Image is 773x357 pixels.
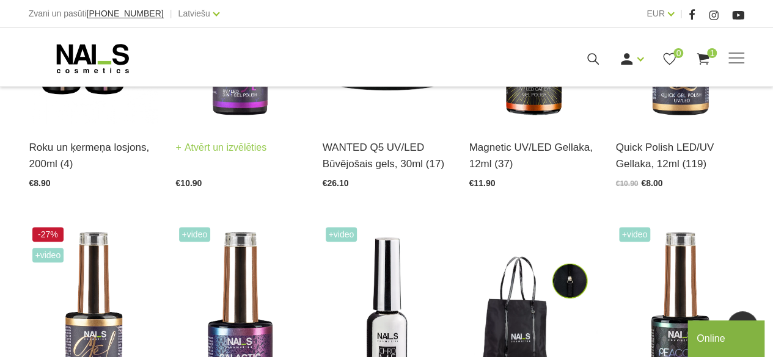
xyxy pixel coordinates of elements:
a: EUR [647,6,665,21]
span: +Video [179,227,211,242]
span: -27% [32,227,64,242]
a: Latviešu [178,6,210,21]
span: €26.10 [323,178,349,188]
a: 1 [695,51,711,67]
span: €8.00 [641,178,662,188]
iframe: chat widget [687,318,767,357]
span: +Video [619,227,651,242]
div: Zvani un pasūti [29,6,164,21]
a: Magnetic UV/LED Gellaka, 12ml (37) [469,139,598,172]
span: | [170,6,172,21]
a: WANTED Q5 UV/LED Būvējošais gels, 30ml (17) [323,139,451,172]
span: €11.90 [469,178,496,188]
span: | [680,6,683,21]
span: €10.90 [616,179,639,188]
span: 1 [707,48,717,58]
a: Atvērt un izvēlēties [176,139,267,156]
span: €8.90 [29,178,51,188]
span: 0 [673,48,683,58]
span: €10.90 [176,178,202,188]
span: +Video [326,227,357,242]
span: +Video [32,248,64,262]
a: 0 [662,51,677,67]
a: Quick Polish LED/UV Gellaka, 12ml (119) [616,139,744,172]
a: Roku un ķermeņa losjons, 200ml (4) [29,139,158,172]
a: [PHONE_NUMBER] [87,9,164,18]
